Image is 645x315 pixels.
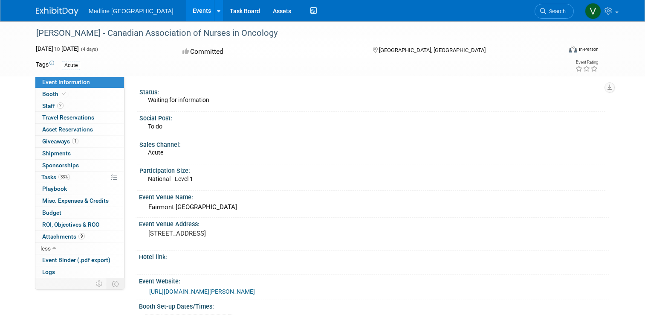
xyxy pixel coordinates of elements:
[139,112,605,122] div: Social Post:
[35,88,124,100] a: Booth
[42,162,79,169] span: Sponsorships
[42,233,85,240] span: Attachments
[35,266,124,278] a: Logs
[139,300,609,311] div: Booth Set-up Dates/Times:
[78,233,85,239] span: 9
[35,195,124,207] a: Misc. Expenses & Credits
[575,60,598,64] div: Event Rating
[148,149,163,156] span: Acute
[107,278,124,289] td: Toggle Event Tabs
[379,47,486,53] span: [GEOGRAPHIC_DATA], [GEOGRAPHIC_DATA]
[42,138,78,145] span: Giveaways
[585,3,601,19] img: Vahid Mohammadi
[139,251,609,261] div: Hotel link:
[35,124,124,135] a: Asset Reservations
[139,191,609,201] div: Event Venue Name:
[145,201,603,214] div: Fairmont [GEOGRAPHIC_DATA]
[35,100,124,112] a: Staff2
[42,221,99,228] span: ROI, Objectives & ROO
[42,268,55,275] span: Logs
[35,231,124,242] a: Attachments9
[35,254,124,266] a: Event Binder (.pdf export)
[58,174,70,180] span: 33%
[139,218,609,228] div: Event Venue Address:
[62,61,80,70] div: Acute
[180,44,359,59] div: Committed
[139,86,605,96] div: Status:
[35,243,124,254] a: less
[42,114,94,121] span: Travel Reservations
[53,45,61,52] span: to
[35,148,124,159] a: Shipments
[42,102,64,109] span: Staff
[42,185,67,192] span: Playbook
[569,46,577,52] img: Format-Inperson.png
[42,197,109,204] span: Misc. Expenses & Credits
[62,91,67,96] i: Booth reservation complete
[148,123,162,130] span: To do
[42,209,61,216] span: Budget
[149,288,255,295] a: [URL][DOMAIN_NAME][PERSON_NAME]
[42,79,90,85] span: Event Information
[42,150,71,157] span: Shipments
[36,45,79,52] span: [DATE] [DATE]
[42,90,68,97] span: Booth
[578,46,599,52] div: In-Person
[72,138,78,144] span: 1
[148,96,209,103] span: Waiting for information
[35,172,124,183] a: Tasks33%
[139,164,605,175] div: Participation Size:
[35,136,124,147] a: Giveaways1
[35,112,124,123] a: Travel Reservations
[41,174,70,181] span: Tasks
[42,126,93,133] span: Asset Reservations
[35,76,124,88] a: Event Information
[148,175,193,182] span: National - Level 1
[35,160,124,171] a: Sponsorships
[36,60,54,70] td: Tags
[89,8,174,15] span: Medline [GEOGRAPHIC_DATA]
[33,26,551,41] div: [PERSON_NAME] - Canadian Association of Nurses in Oncology
[40,245,51,252] span: less
[35,183,124,195] a: Playbook
[57,102,64,109] span: 2
[148,230,326,237] pre: [STREET_ADDRESS]
[515,44,599,57] div: Event Format
[80,47,98,52] span: (4 days)
[35,207,124,219] a: Budget
[92,278,107,289] td: Personalize Event Tab Strip
[546,8,566,15] span: Search
[139,275,609,286] div: Event Website:
[36,7,78,16] img: ExhibitDay
[139,138,605,149] div: Sales Channel:
[535,4,574,19] a: Search
[42,257,110,263] span: Event Binder (.pdf export)
[35,219,124,230] a: ROI, Objectives & ROO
